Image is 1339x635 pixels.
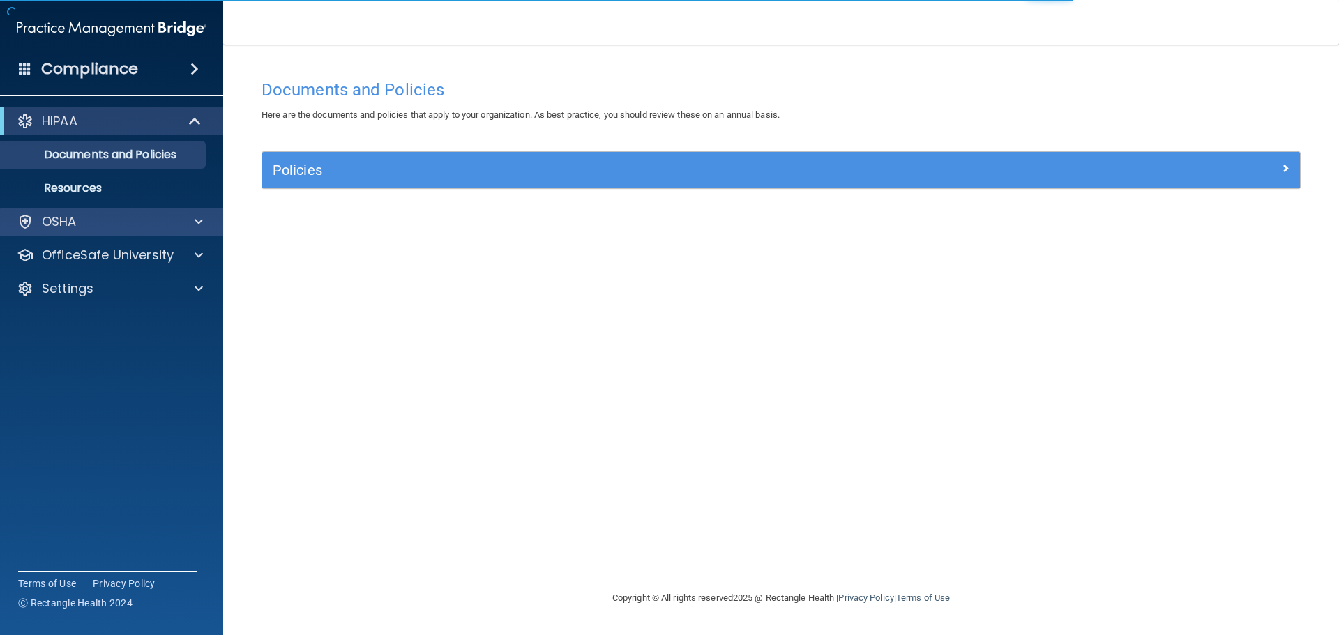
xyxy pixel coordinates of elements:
img: PMB logo [17,15,206,43]
a: Privacy Policy [838,592,893,603]
h4: Documents and Policies [262,81,1301,99]
p: OSHA [42,213,77,230]
a: HIPAA [17,113,202,130]
p: HIPAA [42,113,77,130]
a: OSHA [17,213,203,230]
span: Here are the documents and policies that apply to your organization. As best practice, you should... [262,109,780,120]
p: Documents and Policies [9,148,199,162]
a: Privacy Policy [93,576,156,590]
h5: Policies [273,162,1030,178]
p: Resources [9,181,199,195]
h4: Compliance [41,59,138,79]
a: Policies [273,159,1289,181]
iframe: Drift Widget Chat Controller [1098,536,1322,592]
p: Settings [42,280,93,297]
span: Ⓒ Rectangle Health 2024 [18,596,133,610]
p: OfficeSafe University [42,247,174,263]
a: OfficeSafe University [17,247,203,263]
div: Copyright © All rights reserved 2025 @ Rectangle Health | | [527,576,1036,620]
a: Terms of Use [896,592,950,603]
a: Settings [17,280,203,297]
a: Terms of Use [18,576,76,590]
